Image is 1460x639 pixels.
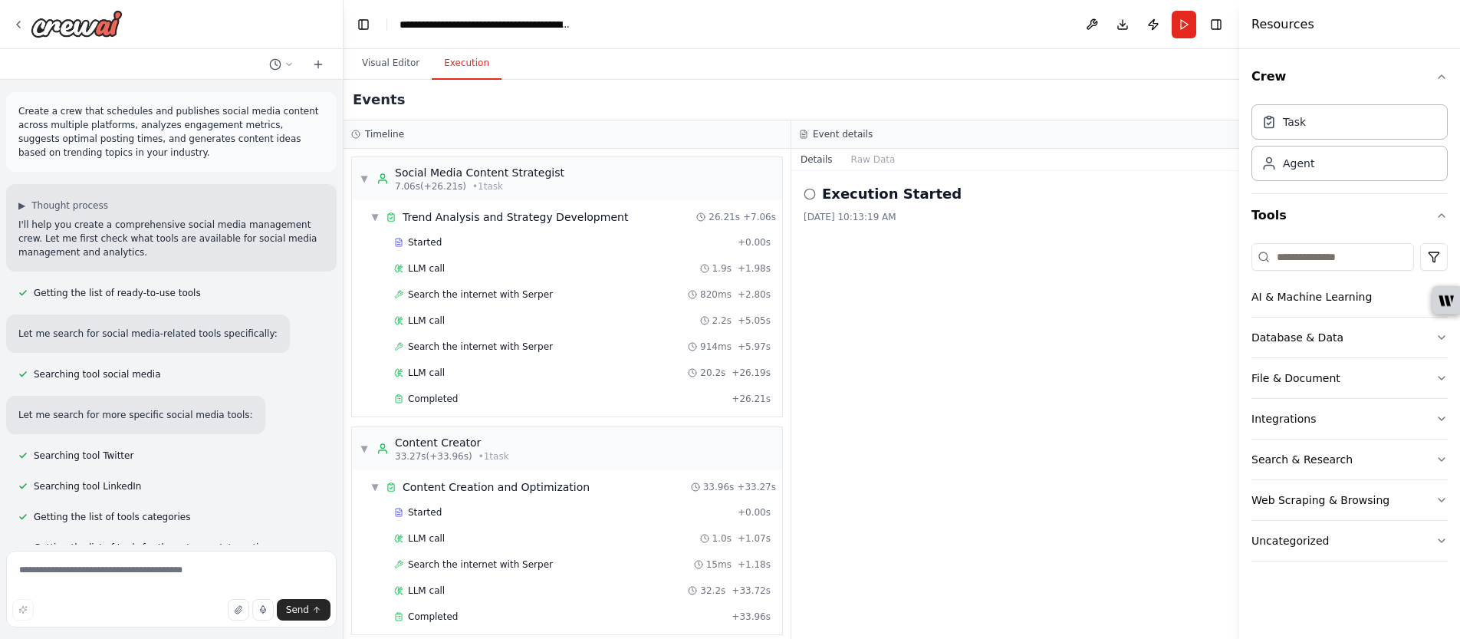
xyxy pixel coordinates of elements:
[738,558,771,571] span: + 1.18s
[1251,358,1448,398] button: File & Document
[478,450,509,463] span: • 1 task
[34,480,141,492] span: Searching tool LinkedIn
[822,183,962,205] h2: Execution Started
[738,315,771,327] span: + 5.05s
[1251,399,1448,439] button: Integrations
[263,55,300,74] button: Switch to previous chat
[738,262,771,275] span: + 1.98s
[743,211,776,223] span: + 7.06s
[286,604,309,616] span: Send
[34,287,201,299] span: Getting the list of ready-to-use tools
[1251,480,1448,520] button: Web Scraping & Browsing
[360,173,369,185] span: ▼
[703,481,735,493] span: 33.96s
[700,288,732,301] span: 820ms
[277,599,330,621] button: Send
[18,327,278,341] p: Let me search for social media-related tools specifically:
[408,236,442,249] span: Started
[395,165,564,180] div: Social Media Content Strategist
[1251,55,1448,98] button: Crew
[1251,521,1448,561] button: Uncategorized
[712,532,732,545] span: 1.0s
[34,511,190,523] span: Getting the list of tools categories
[1283,156,1314,171] div: Agent
[700,585,725,597] span: 32.2s
[408,341,553,353] span: Search the internet with Serper
[228,599,249,621] button: Upload files
[1251,318,1448,357] button: Database & Data
[395,180,466,193] span: 7.06s (+26.21s)
[738,532,771,545] span: + 1.07s
[18,199,108,212] button: ▶Thought process
[738,341,771,353] span: + 5.97s
[252,599,274,621] button: Click to speak your automation idea
[31,199,108,212] span: Thought process
[34,368,161,380] span: Searching tool social media
[706,558,732,571] span: 15ms
[712,315,732,327] span: 2.2s
[738,236,771,249] span: + 0.00s
[732,393,771,405] span: + 26.21s
[791,149,842,170] button: Details
[1251,15,1314,34] h4: Resources
[1251,237,1448,574] div: Tools
[1251,330,1343,345] div: Database & Data
[408,585,445,597] span: LLM call
[738,506,771,519] span: + 0.00s
[306,55,330,74] button: Start a new chat
[408,262,445,275] span: LLM call
[432,48,501,80] button: Execution
[1251,492,1389,508] div: Web Scraping & Browsing
[353,14,374,35] button: Hide left sidebar
[395,450,472,463] span: 33.27s (+33.96s)
[350,48,432,80] button: Visual Editor
[31,10,123,38] img: Logo
[738,288,771,301] span: + 2.80s
[1251,533,1329,548] div: Uncategorized
[732,611,771,623] span: + 33.96s
[408,315,445,327] span: LLM call
[709,211,740,223] span: 26.21s
[1251,98,1448,193] div: Crew
[700,341,732,353] span: 914ms
[34,542,275,554] span: Getting the list of tools for the category Integrations
[18,104,324,160] p: Create a crew that schedules and publishes social media content across multiple platforms, analyz...
[365,128,404,140] h3: Timeline
[403,209,628,225] span: Trend Analysis and Strategy Development
[400,17,572,32] nav: breadcrumb
[34,450,133,462] span: Searching tool Twitter
[1205,14,1227,35] button: Hide right sidebar
[1251,277,1448,317] button: AI & Machine Learning
[408,611,458,623] span: Completed
[1283,114,1306,130] div: Task
[732,585,771,597] span: + 33.72s
[360,443,369,455] span: ▼
[737,481,776,493] span: + 33.27s
[408,532,445,545] span: LLM call
[395,435,509,450] div: Content Creator
[403,479,590,495] span: Content Creation and Optimization
[1251,194,1448,237] button: Tools
[408,367,445,379] span: LLM call
[813,128,873,140] h3: Event details
[712,262,732,275] span: 1.9s
[370,481,380,493] span: ▼
[842,149,905,170] button: Raw Data
[804,211,1227,223] div: [DATE] 10:13:19 AM
[18,218,324,259] p: I'll help you create a comprehensive social media management crew. Let me first check what tools ...
[353,89,405,110] h2: Events
[18,199,25,212] span: ▶
[1251,371,1340,386] div: File & Document
[472,180,503,193] span: • 1 task
[1251,289,1372,305] div: AI & Machine Learning
[700,367,725,379] span: 20.2s
[1251,411,1316,427] div: Integrations
[18,408,253,422] p: Let me search for more specific social media tools:
[408,393,458,405] span: Completed
[732,367,771,379] span: + 26.19s
[408,506,442,519] span: Started
[408,288,553,301] span: Search the internet with Serper
[408,558,553,571] span: Search the internet with Serper
[1251,452,1353,467] div: Search & Research
[1251,440,1448,479] button: Search & Research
